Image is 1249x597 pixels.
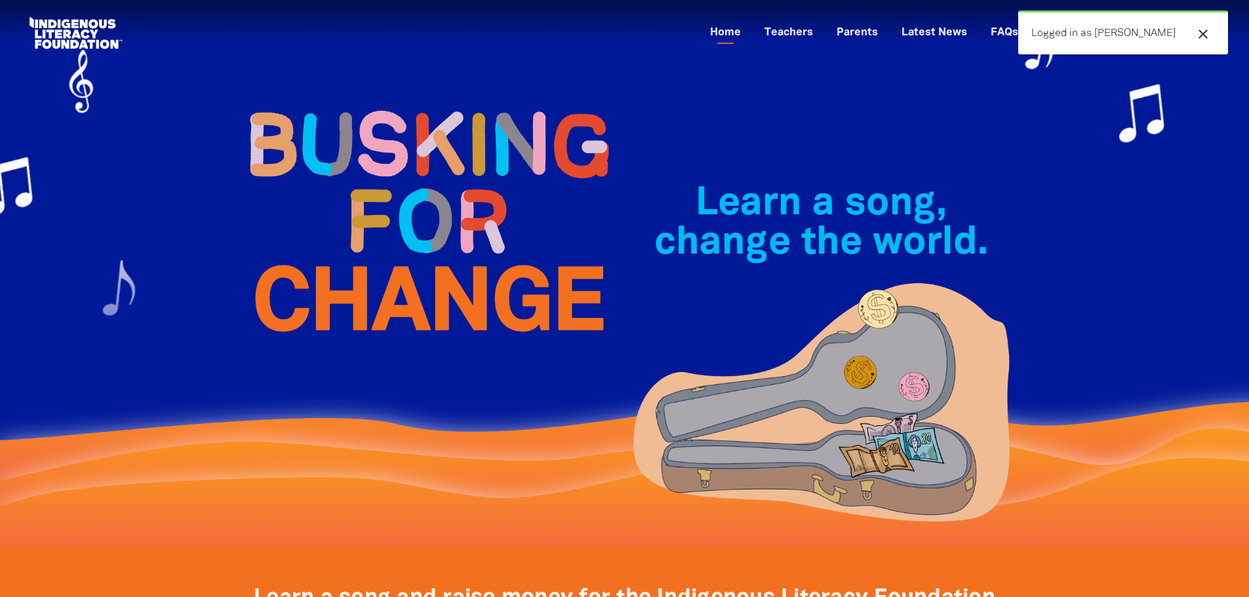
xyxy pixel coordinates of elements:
[894,22,975,44] a: Latest News
[757,22,821,44] a: Teachers
[1195,26,1211,42] i: close
[654,186,988,261] span: Learn a song, change the world.
[983,22,1026,44] a: FAQs
[1018,10,1228,54] div: Logged in as [PERSON_NAME]
[1191,26,1215,43] button: close
[702,22,749,44] a: Home
[829,22,886,44] a: Parents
